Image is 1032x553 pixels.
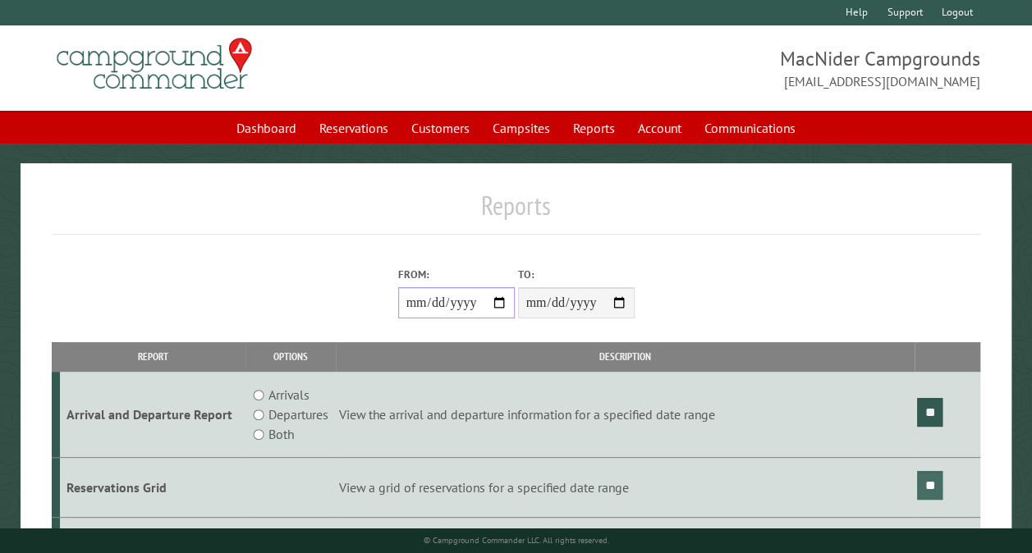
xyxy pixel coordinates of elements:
[695,112,805,144] a: Communications
[336,458,915,518] td: View a grid of reservations for a specified date range
[60,342,246,371] th: Report
[245,342,336,371] th: Options
[268,385,310,404] label: Arrivals
[52,190,980,235] h1: Reports
[60,458,246,518] td: Reservations Grid
[268,404,328,424] label: Departures
[336,342,915,371] th: Description
[401,112,479,144] a: Customers
[60,372,246,458] td: Arrival and Departure Report
[310,112,398,144] a: Reservations
[518,267,635,282] label: To:
[398,267,515,282] label: From:
[628,112,691,144] a: Account
[336,372,915,458] td: View the arrival and departure information for a specified date range
[563,112,625,144] a: Reports
[227,112,306,144] a: Dashboard
[52,32,257,96] img: Campground Commander
[483,112,560,144] a: Campsites
[516,45,981,91] span: MacNider Campgrounds [EMAIL_ADDRESS][DOMAIN_NAME]
[268,424,294,444] label: Both
[424,535,609,546] small: © Campground Commander LLC. All rights reserved.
